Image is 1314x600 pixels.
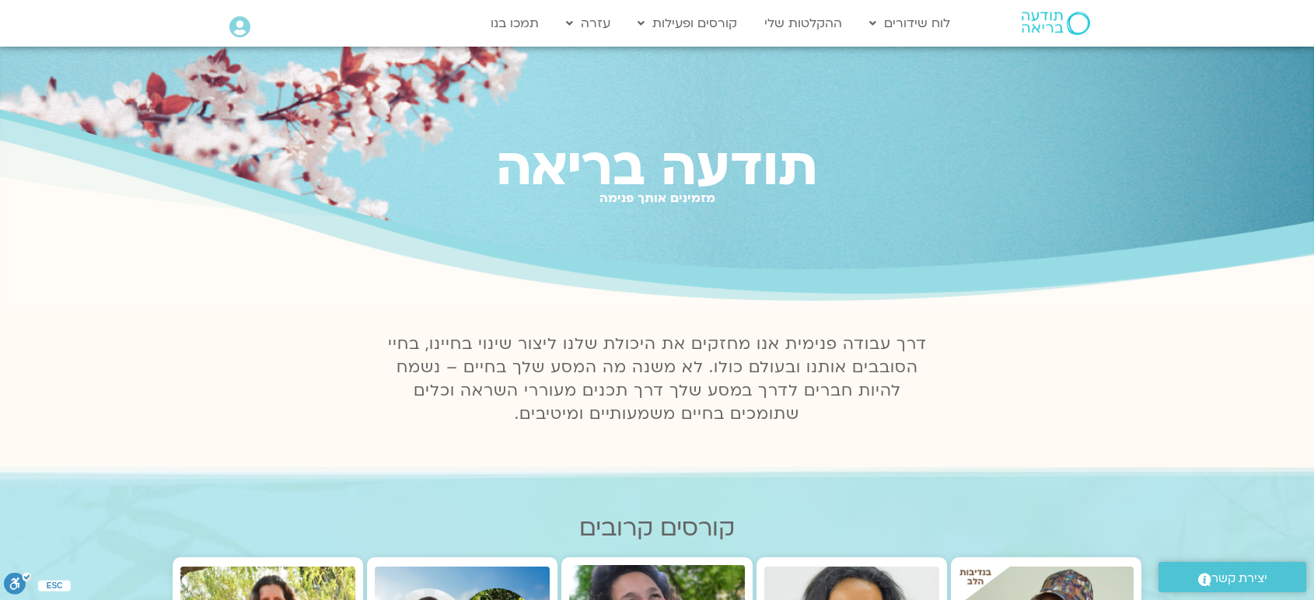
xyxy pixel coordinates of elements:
a: יצירת קשר [1158,562,1306,592]
a: ההקלטות שלי [757,9,850,38]
a: עזרה [558,9,618,38]
a: קורסים ופעילות [630,9,745,38]
a: תמכו בנו [483,9,547,38]
a: לוח שידורים [861,9,958,38]
img: תודעה בריאה [1022,12,1090,35]
span: יצירת קשר [1211,568,1267,589]
h2: קורסים קרובים [173,515,1141,542]
p: דרך עבודה פנימית אנו מחזקים את היכולת שלנו ליצור שינוי בחיינו, בחיי הסובבים אותנו ובעולם כולו. לא... [379,333,935,426]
